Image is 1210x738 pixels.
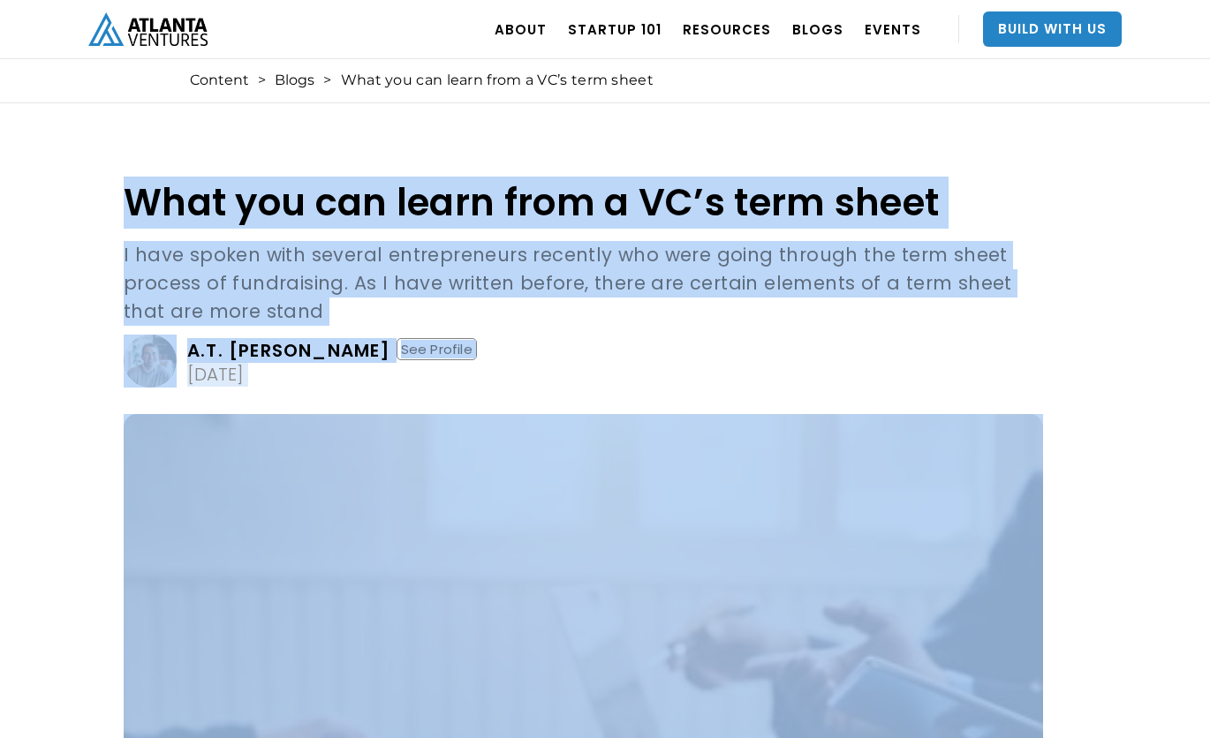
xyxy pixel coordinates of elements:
h1: What you can learn from a VC’s term sheet [124,182,1043,223]
div: [DATE] [187,365,244,383]
a: RESOURCES [683,4,771,54]
a: Build With Us [983,11,1122,47]
a: A.T. [PERSON_NAME]See Profile[DATE] [124,335,1043,388]
a: EVENTS [865,4,921,54]
div: What you can learn from a VC’s term sheet [341,72,654,89]
a: ABOUT [495,4,547,54]
div: A.T. [PERSON_NAME] [187,342,391,359]
a: Content [190,72,249,89]
div: > [258,72,266,89]
div: > [323,72,331,89]
p: I have spoken with several entrepreneurs recently who were going through the term sheet process o... [124,241,1043,326]
div: See Profile [397,338,477,360]
a: Blogs [275,72,314,89]
a: BLOGS [792,4,843,54]
a: Startup 101 [568,4,662,54]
